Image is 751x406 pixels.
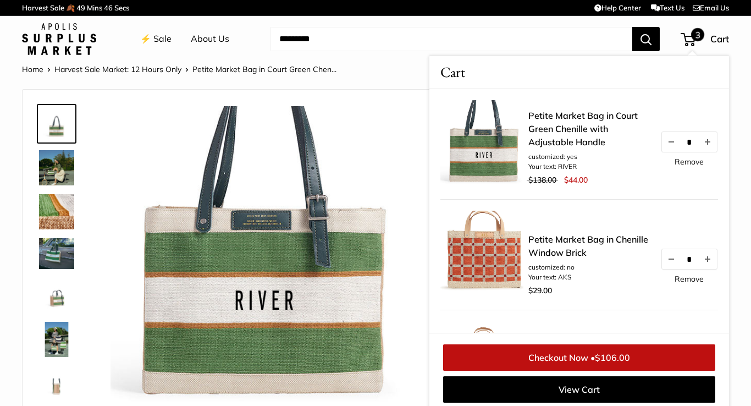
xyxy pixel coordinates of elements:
[37,192,76,232] a: description_A close up of our first Chenille Jute Market Bag
[564,175,588,185] span: $44.00
[22,62,336,76] nav: Breadcrumb
[192,64,336,74] span: Petite Market Bag in Court Green Chen...
[595,352,630,363] span: $106.00
[114,3,129,12] span: Secs
[443,376,715,403] a: View Cart
[39,150,74,185] img: description_Adjustable Handles for whatever mood you are in
[675,158,704,166] a: Remove
[22,64,43,74] a: Home
[528,175,556,185] span: $138.00
[440,100,528,188] img: description_Our very first Chenille-Jute Market bag
[698,132,717,152] button: Increase quantity by 1
[662,132,681,152] button: Decrease quantity by 1
[191,31,229,47] a: About Us
[682,30,729,48] a: 3 Cart
[39,278,74,313] img: Petite Market Bag in Court Green Chenille with Adjustable Handle
[37,104,76,144] a: description_Our very first Chenille-Jute Market bag
[528,262,649,272] li: customized: no
[443,344,715,371] a: Checkout Now •$106.00
[681,254,698,264] input: Quantity
[528,109,649,149] a: Petite Market Bag in Court Green Chenille with Adjustable Handle
[87,3,102,12] span: Mins
[528,233,649,259] a: Petite Market Bag in Chenille Window Brick
[104,3,113,12] span: 46
[39,238,74,268] img: description_Part of our original Chenille Collection
[693,3,729,12] a: Email Us
[528,152,649,162] li: customized: yes
[37,364,76,403] a: Petite Market Bag in Court Green Chenille with Adjustable Handle
[76,3,85,12] span: 49
[39,194,74,229] img: description_A close up of our first Chenille Jute Market Bag
[632,27,660,51] button: Search
[37,276,76,315] a: Petite Market Bag in Court Green Chenille with Adjustable Handle
[39,106,74,141] img: description_Our very first Chenille-Jute Market bag
[22,23,96,55] img: Apolis: Surplus Market
[691,28,704,41] span: 3
[710,33,729,45] span: Cart
[39,322,74,357] img: Petite Market Bag in Court Green Chenille with Adjustable Handle
[651,3,684,12] a: Text Us
[440,62,465,83] span: Cart
[594,3,641,12] a: Help Center
[54,64,181,74] a: Harvest Sale Market: 12 Hours Only
[528,272,649,282] li: Your text: AKS
[675,275,704,283] a: Remove
[39,366,74,401] img: Petite Market Bag in Court Green Chenille with Adjustable Handle
[37,148,76,188] a: description_Adjustable Handles for whatever mood you are in
[681,137,698,146] input: Quantity
[528,162,649,172] li: Your text: RIVER
[698,249,717,269] button: Increase quantity by 1
[270,27,632,51] input: Search...
[528,286,552,295] span: $29.00
[37,320,76,359] a: Petite Market Bag in Court Green Chenille with Adjustable Handle
[140,31,172,47] a: ⚡️ Sale
[662,249,681,269] button: Decrease quantity by 1
[37,236,76,271] a: description_Part of our original Chenille Collection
